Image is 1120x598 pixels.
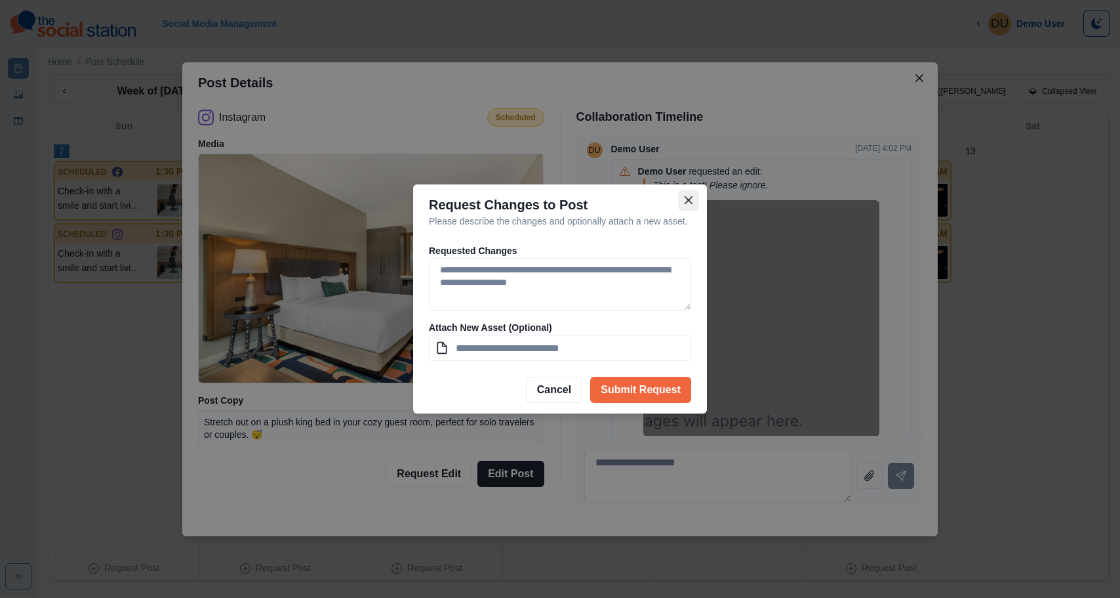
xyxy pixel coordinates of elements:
button: Close [678,190,699,211]
button: Cancel [526,377,582,403]
p: Attach New Asset (Optional) [429,321,691,335]
p: Requested Changes [429,244,691,258]
p: Please describe the changes and optionally attach a new asset. [429,215,691,228]
button: Submit Request [590,377,691,403]
p: Request Changes to Post [429,195,691,215]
